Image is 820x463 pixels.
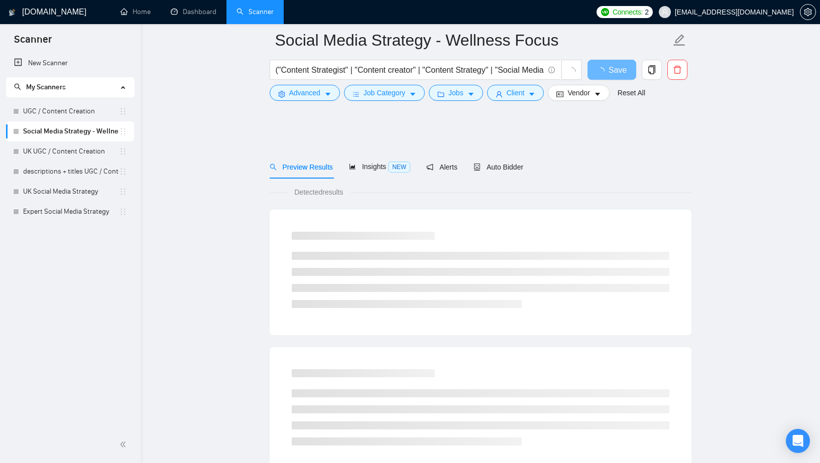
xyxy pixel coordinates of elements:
[23,101,119,121] a: UGC / Content Creation
[14,83,21,90] span: search
[6,53,134,73] li: New Scanner
[800,8,816,16] a: setting
[673,34,686,47] span: edit
[171,8,216,16] a: dashboardDashboard
[349,163,410,171] span: Insights
[800,8,815,16] span: setting
[609,64,627,76] span: Save
[26,83,66,91] span: My Scanners
[6,162,134,182] li: descriptions + titles UGC / Content Creation
[786,429,810,453] div: Open Intercom Messenger
[388,162,410,173] span: NEW
[426,164,433,171] span: notification
[23,162,119,182] a: descriptions + titles UGC / Content Creation
[364,87,405,98] span: Job Category
[6,121,134,141] li: Social Media Strategy - Wellness Focus
[448,87,463,98] span: Jobs
[567,67,576,76] span: loading
[14,53,126,73] a: New Scanner
[661,9,668,16] span: user
[548,85,609,101] button: idcardVendorcaret-down
[353,90,360,98] span: bars
[23,121,119,141] a: Social Media Strategy - Wellness Focus
[588,60,636,80] button: Save
[645,7,649,18] span: 2
[800,4,816,20] button: setting
[119,168,127,176] span: holder
[6,182,134,202] li: UK Social Media Strategy
[270,85,340,101] button: settingAdvancedcaret-down
[594,90,601,98] span: caret-down
[120,439,130,449] span: double-left
[119,147,127,156] span: holder
[618,87,645,98] a: Reset All
[437,90,444,98] span: folder
[289,87,320,98] span: Advanced
[119,208,127,216] span: holder
[487,85,544,101] button: userClientcaret-down
[496,90,503,98] span: user
[270,164,277,171] span: search
[474,163,523,171] span: Auto Bidder
[119,188,127,196] span: holder
[668,65,687,74] span: delete
[601,8,609,16] img: upwork-logo.png
[23,202,119,222] a: Expert Social Media Strategy
[642,65,661,74] span: copy
[409,90,416,98] span: caret-down
[6,32,60,53] span: Scanner
[121,8,151,16] a: homeHome
[556,90,563,98] span: idcard
[276,64,544,76] input: Search Freelance Jobs...
[429,85,483,101] button: folderJobscaret-down
[287,187,350,198] span: Detected results
[278,90,285,98] span: setting
[6,101,134,121] li: UGC / Content Creation
[23,141,119,162] a: UK UGC / Content Creation
[528,90,535,98] span: caret-down
[237,8,274,16] a: searchScanner
[548,67,555,73] span: info-circle
[9,5,16,21] img: logo
[613,7,643,18] span: Connects:
[324,90,331,98] span: caret-down
[270,163,333,171] span: Preview Results
[275,28,671,53] input: Scanner name...
[642,60,662,80] button: copy
[119,107,127,115] span: holder
[474,164,481,171] span: robot
[467,90,475,98] span: caret-down
[14,83,66,91] span: My Scanners
[6,202,134,222] li: Expert Social Media Strategy
[667,60,687,80] button: delete
[349,163,356,170] span: area-chart
[23,182,119,202] a: UK Social Media Strategy
[597,67,609,75] span: loading
[344,85,425,101] button: barsJob Categorycaret-down
[6,141,134,162] li: UK UGC / Content Creation
[507,87,525,98] span: Client
[567,87,590,98] span: Vendor
[426,163,457,171] span: Alerts
[119,127,127,135] span: holder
